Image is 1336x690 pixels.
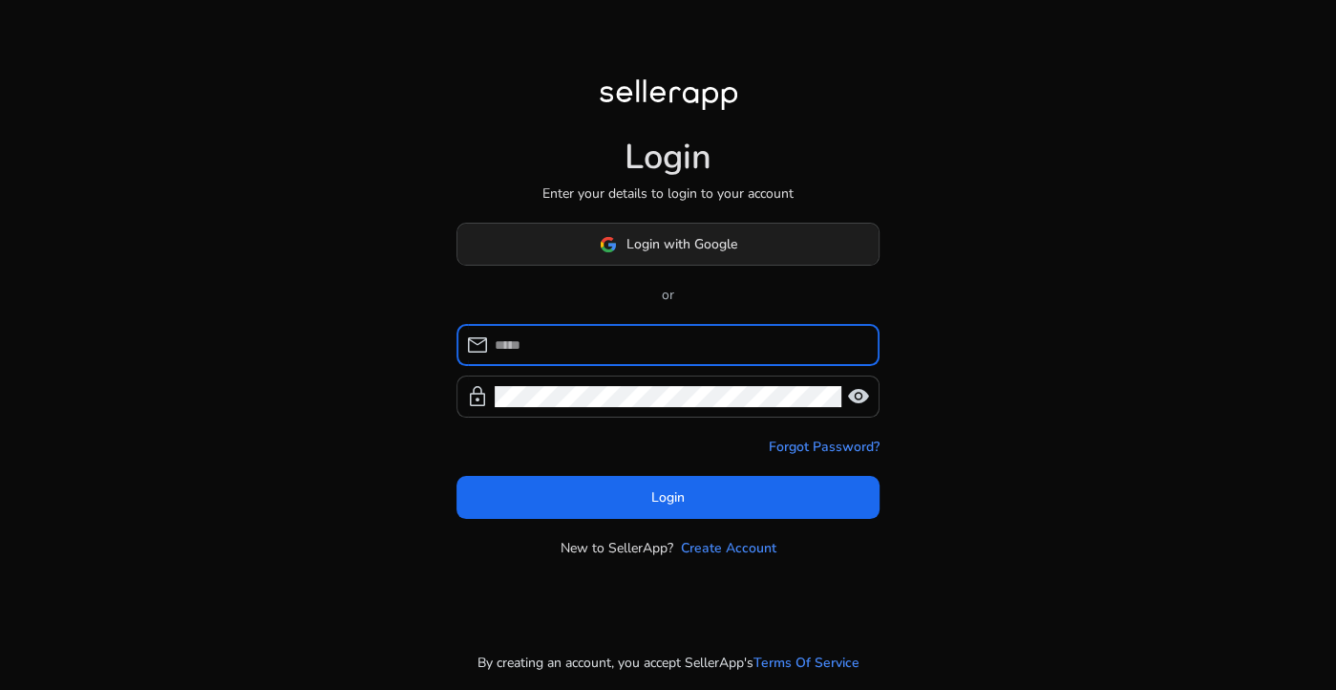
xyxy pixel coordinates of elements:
[561,538,673,558] p: New to SellerApp?
[753,653,859,673] a: Terms Of Service
[542,183,794,204] p: Enter your details to login to your account
[456,223,880,266] button: Login with Google
[456,285,880,305] p: or
[625,137,711,178] h1: Login
[626,234,737,254] span: Login with Google
[466,385,489,408] span: lock
[456,476,880,519] button: Login
[681,538,776,558] a: Create Account
[466,334,489,356] span: mail
[847,385,870,408] span: visibility
[600,236,617,253] img: google-logo.svg
[769,437,880,457] a: Forgot Password?
[651,487,685,507] span: Login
